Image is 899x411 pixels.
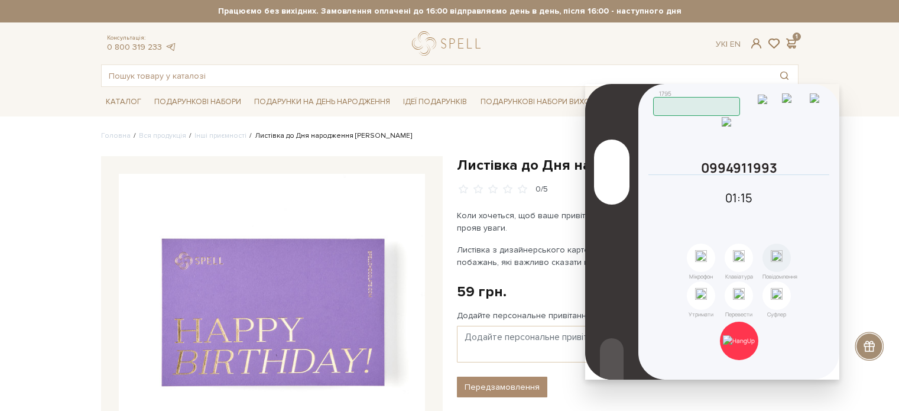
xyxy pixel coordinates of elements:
[476,92,627,112] a: Подарункові набори вихователю
[457,283,507,301] div: 59 грн.
[101,131,131,140] a: Головна
[194,131,246,140] a: Інші приємності
[726,39,728,49] span: |
[457,310,664,321] label: Додайте персональне привітання (до 300 символів)
[771,65,798,86] button: Пошук товару у каталозі
[139,131,186,140] a: Вся продукція
[246,131,412,141] li: Листівка до Дня народження [PERSON_NAME]
[457,209,734,234] p: Коли хочеться, щоб ваше привітання залишилось у пам’яті, як щирий прояв уваги.
[165,42,177,52] a: telegram
[412,31,486,56] a: logo
[535,184,548,195] div: 0/5
[398,93,472,111] a: Ідеї подарунків
[101,93,146,111] a: Каталог
[730,39,741,49] a: En
[457,377,547,397] button: Передзамовлення
[102,65,771,86] input: Пошук товару у каталозі
[457,156,799,174] h1: Листівка до Дня народження [PERSON_NAME]
[716,39,741,50] div: Ук
[150,93,246,111] a: Подарункові набори
[249,93,395,111] a: Подарунки на День народження
[107,42,162,52] a: 0 800 319 233
[101,6,799,17] strong: Працюємо без вихідних. Замовлення оплачені до 16:00 відправляємо день в день, після 16:00 - насту...
[107,34,177,42] span: Консультація:
[457,244,734,268] p: Листівка з дизайнерського картону, із золотим тисненням. Для побажань, які важливо сказати красиво.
